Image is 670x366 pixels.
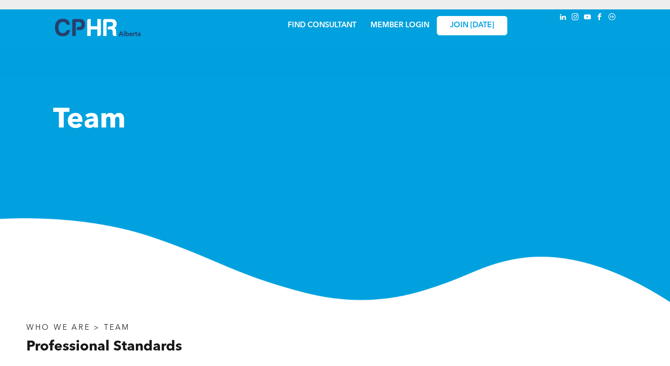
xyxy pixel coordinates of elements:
[558,12,568,24] a: linkedin
[26,324,130,332] span: WHO WE ARE > TEAM
[53,106,126,135] span: Team
[55,19,141,36] img: A blue and white logo for cp alberta
[607,12,617,24] a: Social network
[450,21,494,30] span: JOIN [DATE]
[288,22,356,29] a: FIND CONSULTANT
[437,16,507,35] a: JOIN [DATE]
[595,12,605,24] a: facebook
[370,22,429,29] a: MEMBER LOGIN
[583,12,593,24] a: youtube
[570,12,581,24] a: instagram
[26,340,182,354] span: Professional Standards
